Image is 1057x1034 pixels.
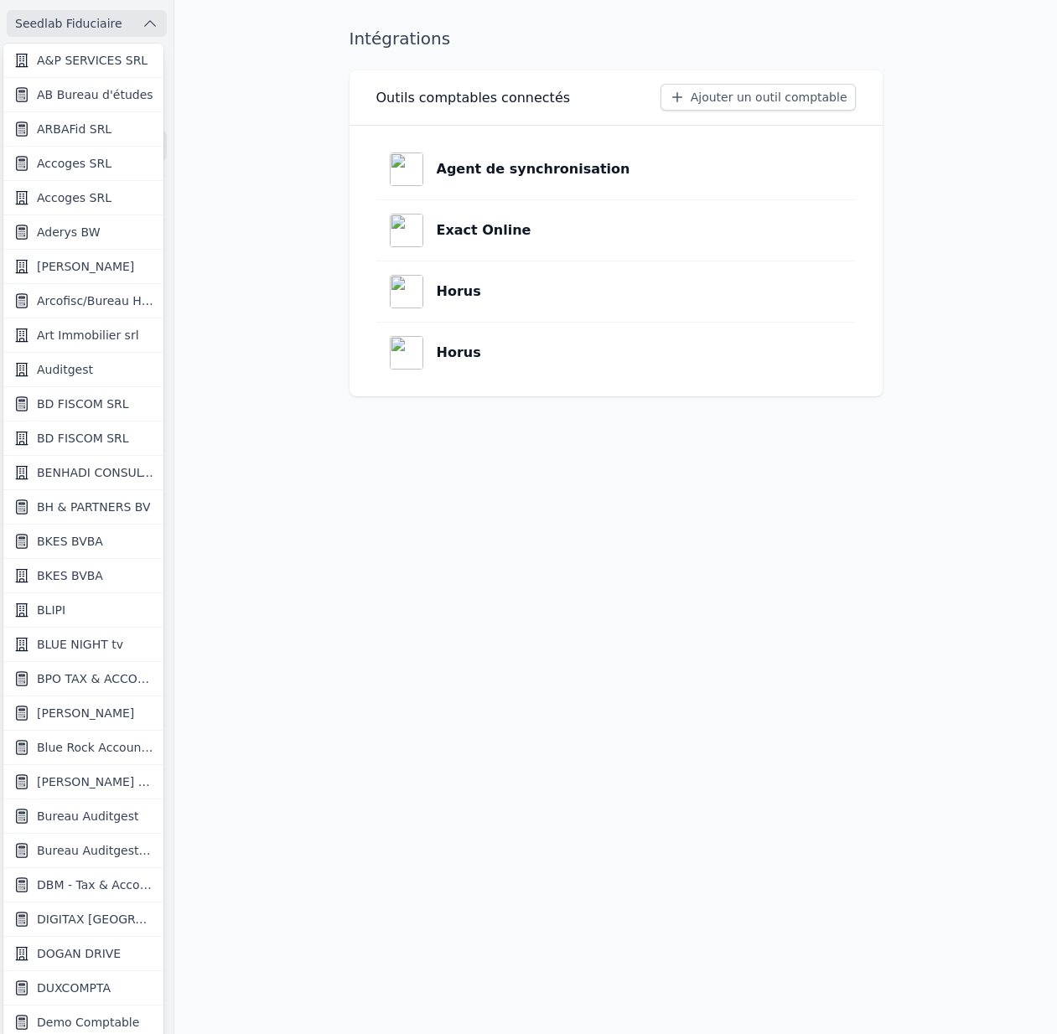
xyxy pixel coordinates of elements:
[37,121,111,137] span: ARBAFid SRL
[37,464,153,481] span: BENHADI CONSULTING SRL
[37,430,129,447] span: BD FISCOM SRL
[37,533,103,550] span: BKES BVBA
[37,155,111,172] span: Accoges SRL
[37,876,153,893] span: DBM - Tax & Accounting sprl
[37,980,111,996] span: DUXCOMPTA
[37,636,123,653] span: BLUE NIGHT tv
[37,224,101,240] span: Aderys BW
[37,396,129,412] span: BD FISCOM SRL
[37,86,153,103] span: AB Bureau d'études
[37,52,148,69] span: A&P SERVICES SRL
[37,327,139,344] span: Art Immobilier srl
[37,739,153,756] span: Blue Rock Accounting
[37,361,93,378] span: Auditgest
[37,602,65,618] span: BLIPI
[37,292,153,309] span: Arcofisc/Bureau Haot
[37,258,134,275] span: [PERSON_NAME]
[37,705,134,721] span: [PERSON_NAME]
[37,499,150,515] span: BH & PARTNERS BV
[37,842,153,859] span: Bureau Auditgest - [PERSON_NAME]
[37,189,111,206] span: Accoges SRL
[37,567,103,584] span: BKES BVBA
[37,911,153,928] span: DIGITAX [GEOGRAPHIC_DATA] SRL
[37,773,153,790] span: [PERSON_NAME] (Fiduciaire)
[37,670,153,687] span: BPO TAX & ACCOUNTANCY SRL
[37,808,138,825] span: Bureau Auditgest
[37,1014,139,1031] span: Demo Comptable
[37,945,121,962] span: DOGAN DRIVE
